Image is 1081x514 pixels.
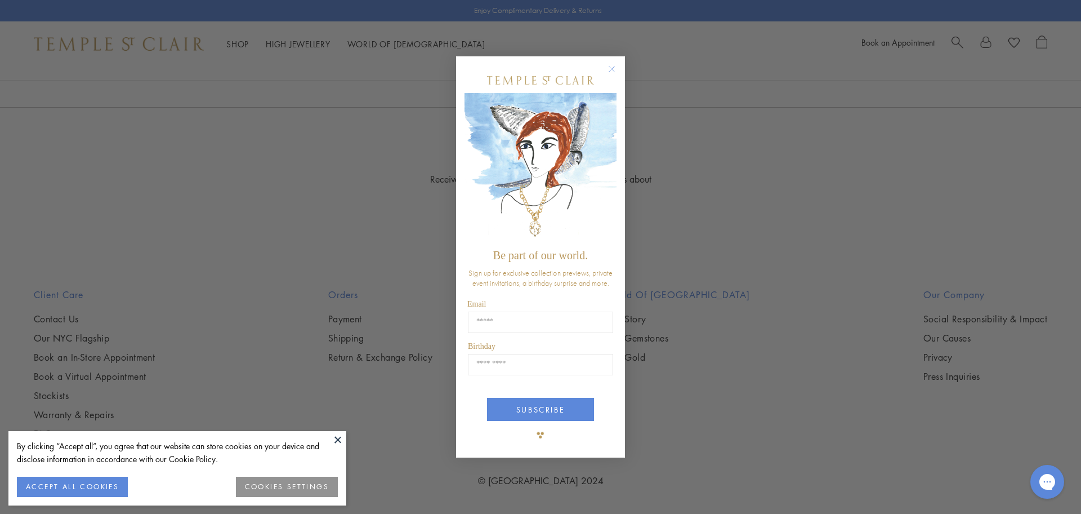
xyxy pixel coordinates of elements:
button: ACCEPT ALL COOKIES [17,477,128,497]
span: Email [467,300,486,308]
img: c4a9eb12-d91a-4d4a-8ee0-386386f4f338.jpeg [464,93,617,243]
iframe: Gorgias live chat messenger [1025,461,1070,503]
button: SUBSCRIBE [487,398,594,421]
div: By clicking “Accept all”, you agree that our website can store cookies on your device and disclos... [17,440,338,466]
input: Email [468,312,613,333]
span: Birthday [468,342,495,351]
span: Be part of our world. [493,249,588,262]
button: COOKIES SETTINGS [236,477,338,497]
img: Temple St. Clair [487,76,594,85]
img: TSC [529,424,552,446]
span: Sign up for exclusive collection previews, private event invitations, a birthday surprise and more. [468,268,613,288]
button: Close dialog [610,68,624,82]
